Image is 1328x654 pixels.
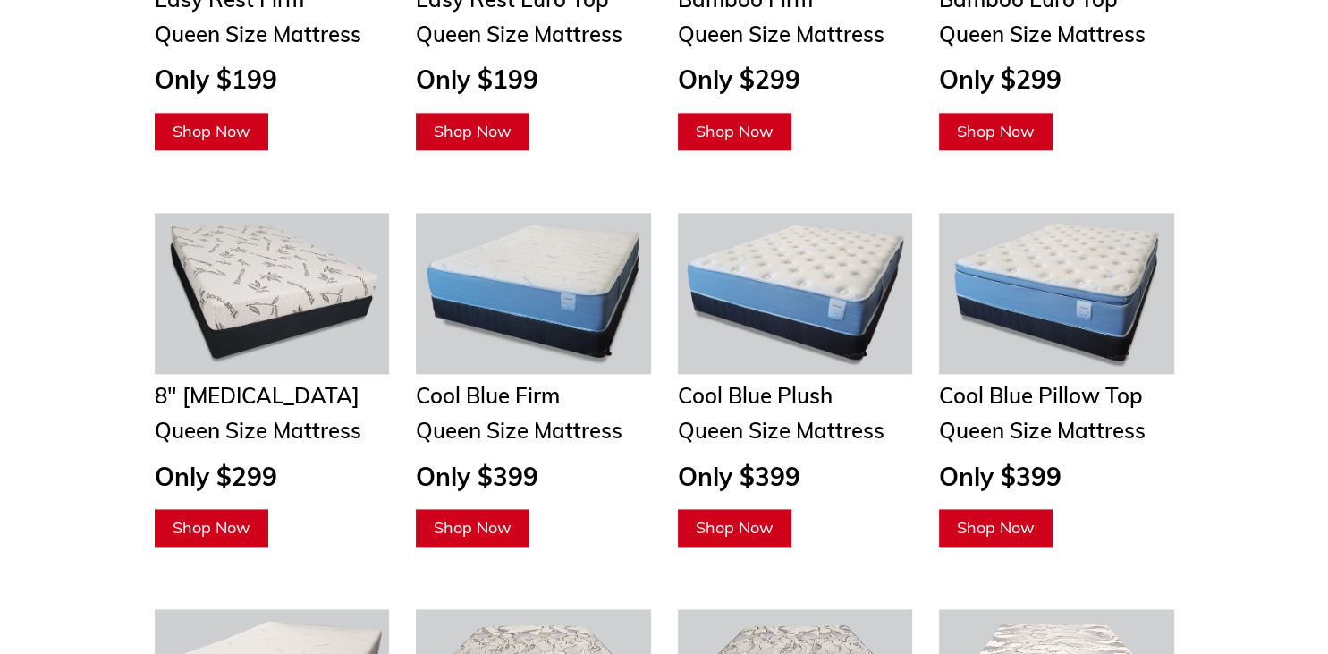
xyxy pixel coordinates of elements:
a: Shop Now [939,509,1053,547]
span: Shop Now [696,517,774,538]
span: Only $299 [939,64,1062,95]
span: Shop Now [173,121,250,141]
a: Shop Now [416,113,529,150]
a: Shop Now [416,509,529,547]
span: Queen Size Mattress [678,21,884,47]
a: Shop Now [155,113,268,150]
img: Cool Blue Plush Mattress [678,213,913,374]
span: 8" [MEDICAL_DATA] [155,382,359,409]
span: Queen Size Mattress [155,417,361,444]
img: Cool Blue Pillow Top Mattress [939,213,1174,374]
a: Shop Now [678,113,791,150]
a: Shop Now [155,509,268,547]
span: Only $399 [678,461,800,492]
img: Bamboo 8 [155,213,390,374]
span: Queen Size Mattress [416,417,622,444]
img: Cool Blue Firm Mattress [416,213,651,374]
span: Cool Blue Plush [678,382,833,409]
span: Shop Now [173,517,250,538]
span: Cool Blue Pillow Top [939,382,1143,409]
span: Shop Now [957,121,1035,141]
span: Queen Size Mattress [939,417,1146,444]
span: Only $299 [155,461,277,492]
span: Shop Now [957,517,1035,538]
span: Queen Size Mattress [678,417,884,444]
span: Only $299 [678,64,800,95]
span: Only $399 [939,461,1062,492]
span: Queen Size Mattress [416,21,622,47]
span: Shop Now [696,121,774,141]
a: Shop Now [678,509,791,547]
span: Only $199 [155,64,277,95]
span: Queen Size Mattress [155,21,361,47]
a: Shop Now [939,113,1053,150]
span: Only $399 [416,461,538,492]
span: Shop Now [434,121,512,141]
span: Queen Size Mattress [939,21,1146,47]
span: Shop Now [434,517,512,538]
span: Only $199 [416,64,538,95]
span: Cool Blue Firm [416,382,560,409]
